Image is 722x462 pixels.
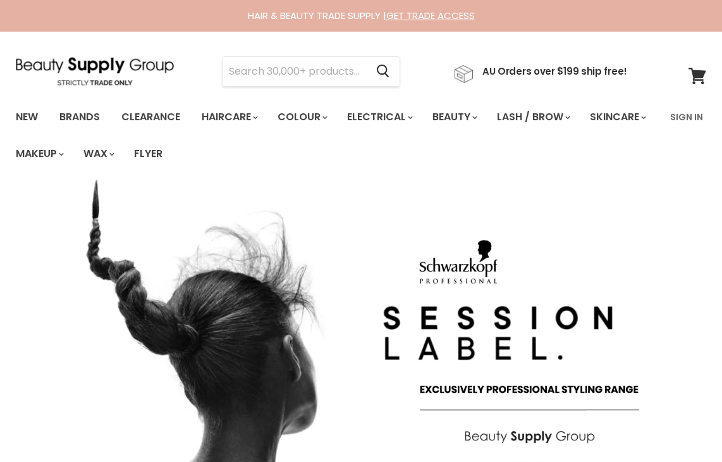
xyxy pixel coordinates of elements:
[487,104,578,130] a: Lash / Brow
[366,57,400,86] button: Search
[125,140,172,167] a: Flyer
[659,403,709,449] iframe: Gorgias live chat messenger
[338,104,420,130] a: Electrical
[386,9,475,22] a: GET TRADE ACCESS
[192,104,266,130] a: Haircare
[580,104,654,130] a: Skincare
[6,104,47,130] a: New
[268,104,335,130] a: Colour
[423,104,485,130] a: Beauty
[663,104,711,130] a: Sign In
[74,140,122,167] a: Wax
[222,56,400,87] form: Product
[223,57,366,86] input: Search
[50,104,109,130] a: Brands
[6,99,663,172] ul: Main menu
[6,140,71,167] a: Makeup
[112,104,190,130] a: Clearance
